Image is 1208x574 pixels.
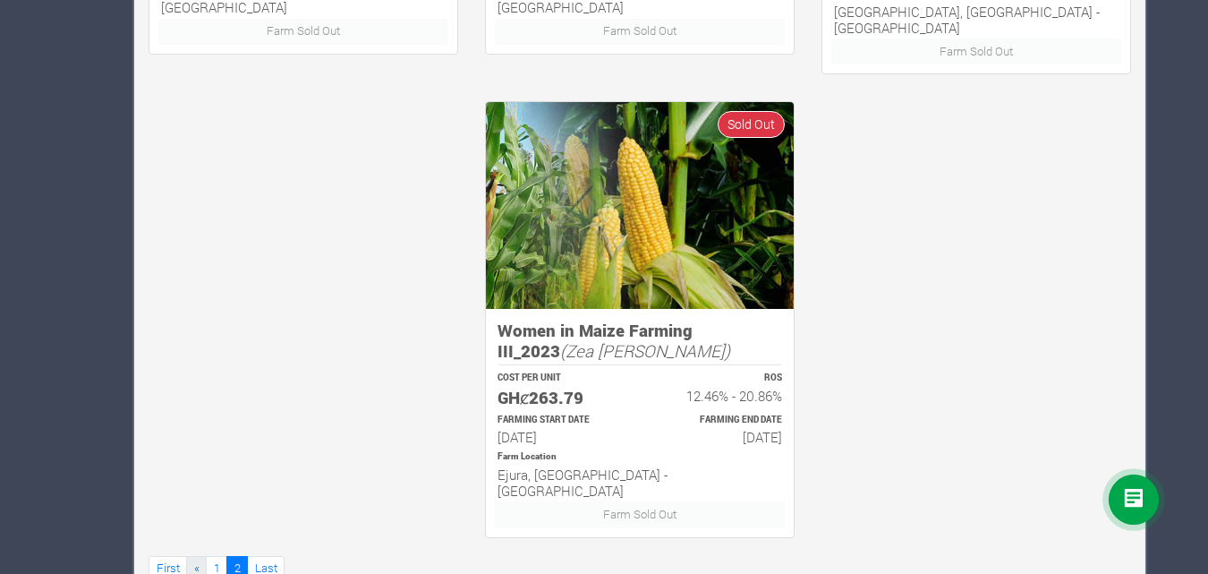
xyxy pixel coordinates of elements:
h6: [DATE] [656,429,782,445]
h5: GHȼ263.79 [498,388,624,408]
p: Estimated Farming End Date [656,414,782,427]
p: Location of Farm [498,450,782,464]
i: (Zea [PERSON_NAME]) [560,339,730,362]
span: Sold Out [718,111,785,137]
img: growforme image [486,102,794,309]
h6: 12.46% - 20.86% [656,388,782,404]
h5: Women in Maize Farming III_2023 [498,321,782,361]
p: Estimated Farming Start Date [498,414,624,427]
h6: Ejura, [GEOGRAPHIC_DATA] - [GEOGRAPHIC_DATA] [498,467,782,499]
p: COST PER UNIT [498,372,624,385]
h6: [GEOGRAPHIC_DATA], [GEOGRAPHIC_DATA] - [GEOGRAPHIC_DATA] [834,4,1119,36]
h6: [DATE] [498,429,624,445]
p: ROS [656,372,782,385]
